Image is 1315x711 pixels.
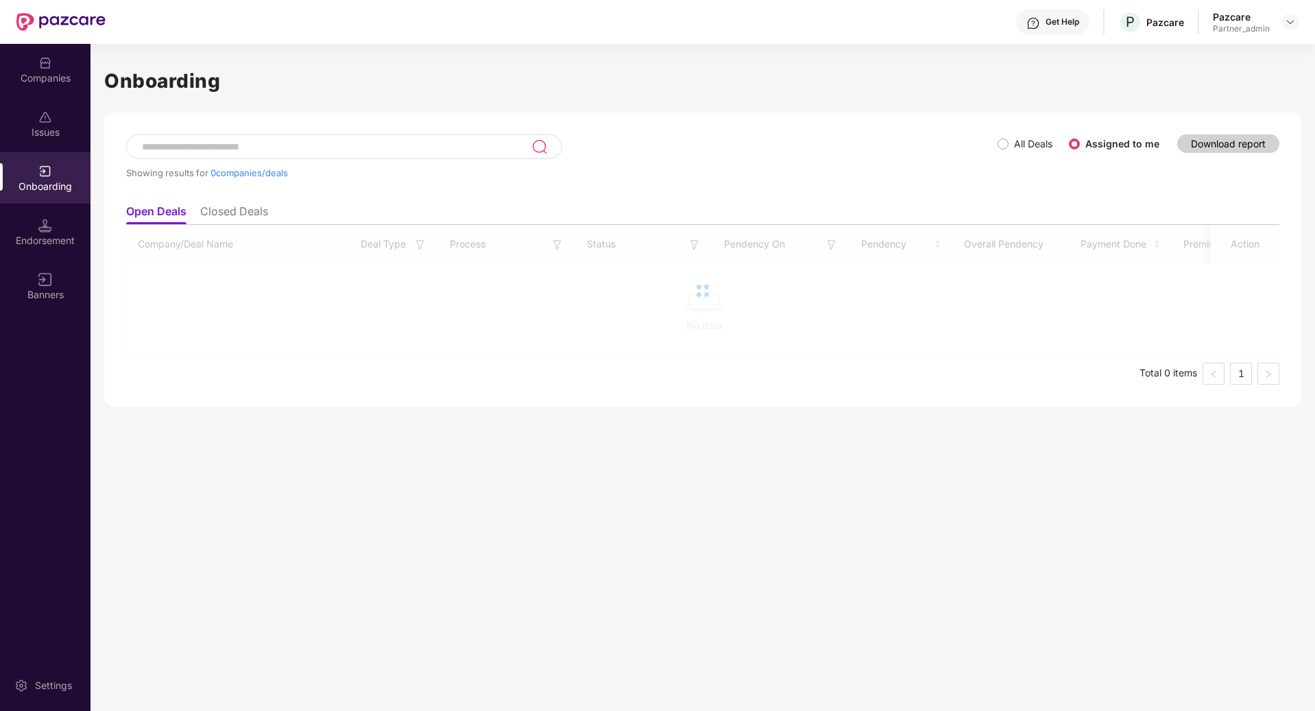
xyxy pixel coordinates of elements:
[1014,138,1052,149] label: All Deals
[1126,14,1135,30] span: P
[1209,370,1218,378] span: left
[1264,370,1272,378] span: right
[126,204,186,224] li: Open Deals
[210,167,288,178] span: 0 companies/deals
[38,219,52,232] img: svg+xml;base64,PHN2ZyB3aWR0aD0iMTQuNSIgaGVpZ2h0PSIxNC41IiB2aWV3Qm94PSIwIDAgMTYgMTYiIGZpbGw9Im5vbm...
[531,138,547,155] img: svg+xml;base64,PHN2ZyB3aWR0aD0iMjQiIGhlaWdodD0iMjUiIHZpZXdCb3g9IjAgMCAyNCAyNSIgZmlsbD0ibm9uZSIgeG...
[38,110,52,124] img: svg+xml;base64,PHN2ZyBpZD0iSXNzdWVzX2Rpc2FibGVkIiB4bWxucz0iaHR0cDovL3d3dy53My5vcmcvMjAwMC9zdmciIH...
[1046,16,1079,27] div: Get Help
[1026,16,1040,30] img: svg+xml;base64,PHN2ZyBpZD0iSGVscC0zMngzMiIgeG1sbnM9Imh0dHA6Ly93d3cudzMub3JnLzIwMDAvc3ZnIiB3aWR0aD...
[1231,363,1251,384] a: 1
[1213,23,1270,34] div: Partner_admin
[16,13,106,31] img: New Pazcare Logo
[104,66,1301,96] h1: Onboarding
[1230,363,1252,385] li: 1
[38,165,52,178] img: svg+xml;base64,PHN2ZyB3aWR0aD0iMjAiIGhlaWdodD0iMjAiIHZpZXdCb3g9IjAgMCAyMCAyMCIgZmlsbD0ibm9uZSIgeG...
[1139,363,1197,385] li: Total 0 items
[38,56,52,70] img: svg+xml;base64,PHN2ZyBpZD0iQ29tcGFuaWVzIiB4bWxucz0iaHR0cDovL3d3dy53My5vcmcvMjAwMC9zdmciIHdpZHRoPS...
[1085,138,1159,149] label: Assigned to me
[38,273,52,287] img: svg+xml;base64,PHN2ZyB3aWR0aD0iMTYiIGhlaWdodD0iMTYiIHZpZXdCb3g9IjAgMCAxNiAxNiIgZmlsbD0ibm9uZSIgeG...
[1203,363,1224,385] button: left
[1213,10,1270,23] div: Pazcare
[14,679,28,692] img: svg+xml;base64,PHN2ZyBpZD0iU2V0dGluZy0yMHgyMCIgeG1sbnM9Imh0dHA6Ly93d3cudzMub3JnLzIwMDAvc3ZnIiB3aW...
[1146,16,1184,29] div: Pazcare
[1257,363,1279,385] button: right
[200,204,268,224] li: Closed Deals
[1177,134,1279,153] button: Download report
[1285,16,1296,27] img: svg+xml;base64,PHN2ZyBpZD0iRHJvcGRvd24tMzJ4MzIiIHhtbG5zPSJodHRwOi8vd3d3LnczLm9yZy8yMDAwL3N2ZyIgd2...
[1203,363,1224,385] li: Previous Page
[1257,363,1279,385] li: Next Page
[31,679,76,692] div: Settings
[126,167,998,178] div: Showing results for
